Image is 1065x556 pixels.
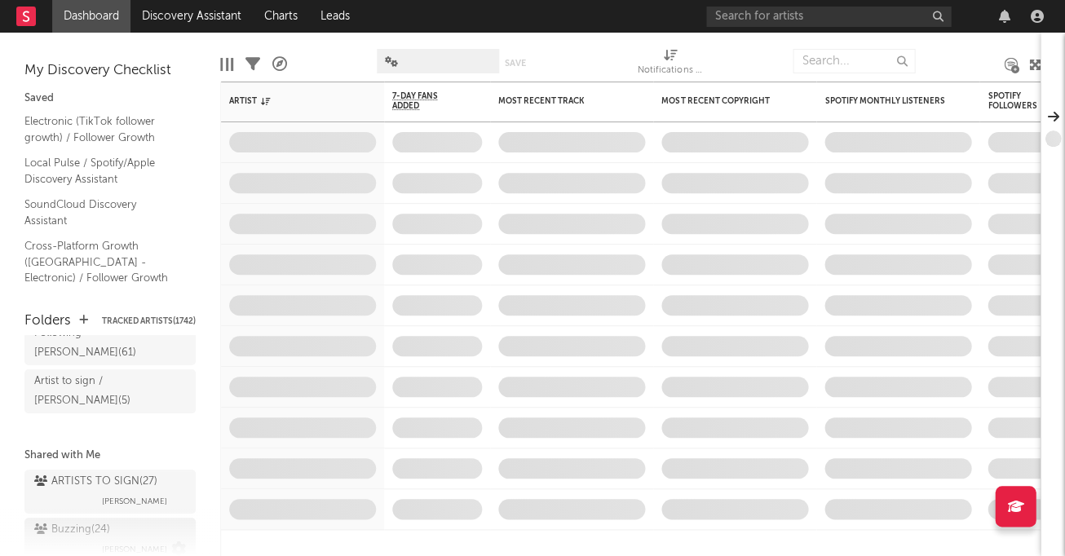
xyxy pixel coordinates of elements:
[24,113,179,146] a: Electronic (TikTok follower growth) / Follower Growth
[24,61,196,81] div: My Discovery Checklist
[661,96,784,106] div: Most Recent Copyright
[24,237,179,287] a: Cross-Platform Growth ([GEOGRAPHIC_DATA] - Electronic) / Follower Growth
[34,472,157,492] div: ARTISTS TO SIGN ( 27 )
[638,41,703,88] div: Notifications (Artist)
[34,324,149,363] div: Following [PERSON_NAME] ( 61 )
[34,372,149,411] div: Artist to sign / [PERSON_NAME] ( 5 )
[24,154,179,188] a: Local Pulse / Spotify/Apple Discovery Assistant
[102,317,196,325] button: Tracked Artists(1742)
[793,49,915,73] input: Search...
[505,59,526,68] button: Save
[988,91,1045,111] div: Spotify Followers
[824,96,947,106] div: Spotify Monthly Listeners
[24,311,71,331] div: Folders
[34,520,110,540] div: Buzzing ( 24 )
[24,369,196,413] a: Artist to sign / [PERSON_NAME](5)
[498,96,621,106] div: Most Recent Track
[102,492,167,511] span: [PERSON_NAME]
[24,196,179,229] a: SoundCloud Discovery Assistant
[24,446,196,466] div: Shared with Me
[24,89,196,108] div: Saved
[638,61,703,81] div: Notifications (Artist)
[229,96,351,106] div: Artist
[245,41,260,88] div: Filters
[392,91,457,111] span: 7-Day Fans Added
[706,7,951,27] input: Search for artists
[272,41,287,88] div: A&R Pipeline
[220,41,233,88] div: Edit Columns
[24,321,196,365] a: Following [PERSON_NAME](61)
[24,470,196,514] a: ARTISTS TO SIGN(27)[PERSON_NAME]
